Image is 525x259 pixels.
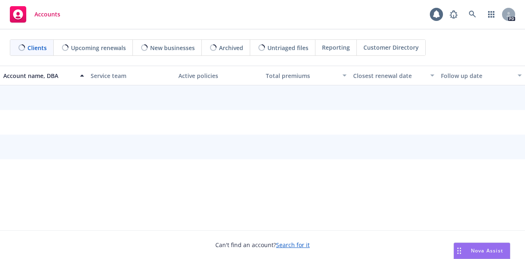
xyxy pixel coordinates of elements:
span: Untriaged files [267,44,308,52]
span: Reporting [322,43,350,52]
div: Service team [91,71,171,80]
button: Total premiums [262,66,350,85]
div: Closest renewal date [353,71,425,80]
a: Switch app [483,6,500,23]
button: Nova Assist [454,243,510,259]
span: Archived [219,44,243,52]
a: Search [464,6,481,23]
div: Account name, DBA [3,71,75,80]
div: Drag to move [454,243,464,259]
span: Accounts [34,11,60,18]
span: Clients [27,44,47,52]
span: Nova Assist [471,247,503,254]
span: Can't find an account? [215,241,310,249]
div: Follow up date [441,71,513,80]
div: Active policies [178,71,259,80]
button: Active policies [175,66,262,85]
span: New businesses [150,44,195,52]
div: Total premiums [266,71,338,80]
button: Closest renewal date [350,66,437,85]
a: Search for it [276,241,310,249]
button: Follow up date [438,66,525,85]
span: Upcoming renewals [71,44,126,52]
a: Report a Bug [445,6,462,23]
span: Customer Directory [363,43,419,52]
button: Service team [87,66,175,85]
a: Accounts [7,3,64,26]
